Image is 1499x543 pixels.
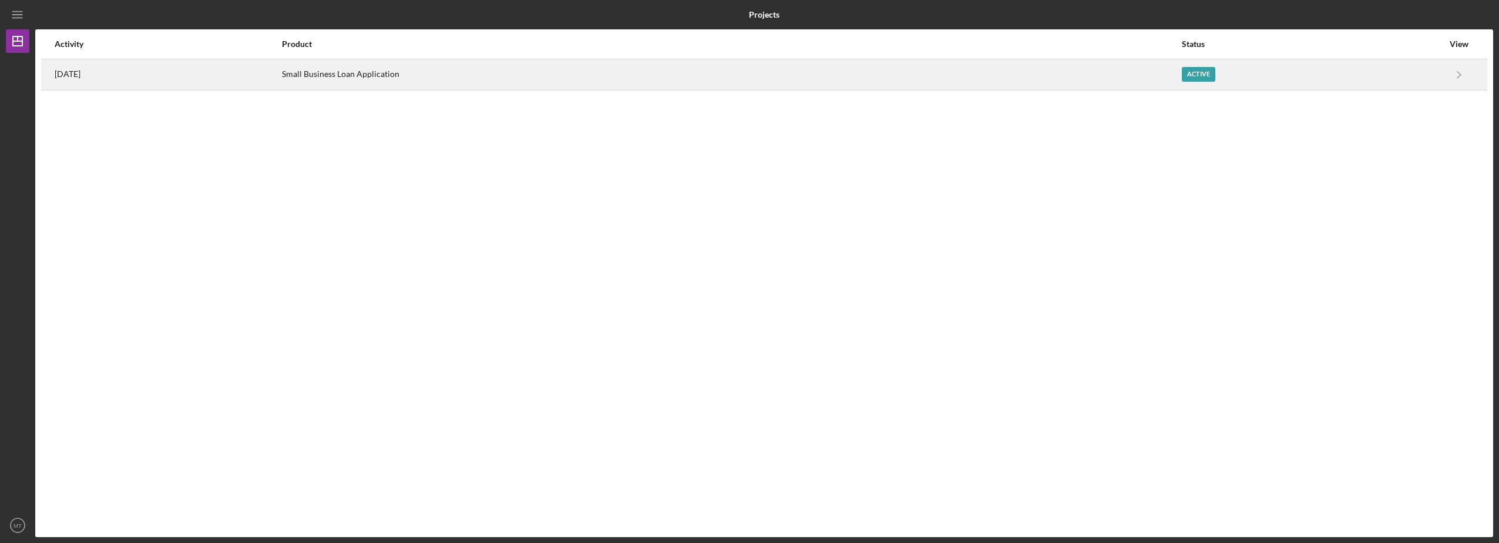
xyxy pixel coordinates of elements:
text: MT [14,522,22,529]
div: Status [1182,39,1443,49]
div: Product [282,39,1181,49]
time: 2025-10-10 16:58 [55,69,80,79]
div: Active [1182,67,1215,82]
div: Activity [55,39,281,49]
b: Projects [749,10,779,19]
button: MT [6,514,29,537]
div: View [1444,39,1474,49]
div: Small Business Loan Application [282,60,1181,89]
